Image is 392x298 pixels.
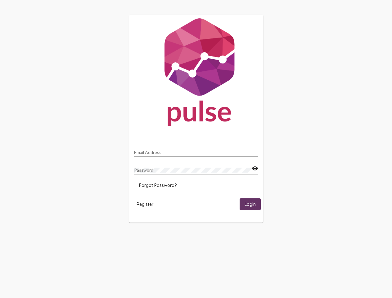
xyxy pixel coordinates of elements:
[139,183,177,188] span: Forgot Password?
[240,198,261,210] button: Login
[132,198,158,210] button: Register
[252,165,258,172] mat-icon: visibility
[134,180,182,191] button: Forgot Password?
[137,201,153,207] span: Register
[129,15,263,132] img: Pulse For Good Logo
[245,202,256,207] span: Login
